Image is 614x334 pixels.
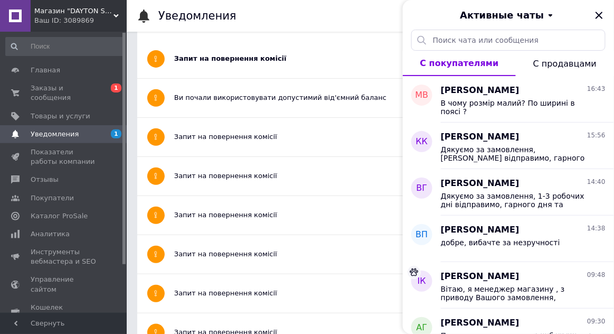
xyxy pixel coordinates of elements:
span: ВГ [417,182,428,194]
div: Запит на повернення комісії [174,289,487,298]
span: Инструменты вебмастера и SEO [31,247,98,266]
span: МВ [415,89,429,101]
span: Аналитика [31,229,70,239]
button: ІК[PERSON_NAME]09:48Вітаю, я менеджер магазину , з приводу Вашого замовлення, скажіть, будь ласка... [403,262,614,309]
div: Ваш ID: 3089869 [34,16,127,25]
span: Главная [31,66,60,75]
button: Закрыть [593,9,606,22]
div: Запит на повернення комісії [174,249,487,259]
button: ВП[PERSON_NAME]14:38добре, вибачте за незручності [403,216,614,262]
span: Уведомления [31,129,79,139]
div: Ви почали використовувати допустимий від'ємний баланс [174,93,487,103]
span: Дякуємо за замовлення, 1-3 робочих дні відправимо, гарного дня та бережіть себе :) Відправляємо н... [441,192,591,209]
span: Отзывы [31,175,59,184]
span: Вітаю, я менеджер магазину , з приводу Вашого замовлення, скажіть, будь ласка, на який зріст та в... [441,285,591,302]
h1: Уведомления [158,10,237,22]
button: С продавцами [516,51,614,76]
span: 1 [111,83,121,92]
span: С покупателями [420,58,499,68]
span: КК [416,136,428,148]
span: [PERSON_NAME] [441,271,519,283]
span: 1 [111,129,121,138]
div: Запит на повернення комісії [174,132,487,142]
span: Управление сайтом [31,275,98,294]
span: Магазин "DAYTON STORE" [34,6,114,16]
div: Запит на повернення комісії [174,171,487,181]
span: [PERSON_NAME] [441,317,519,329]
span: Показатели работы компании [31,147,98,166]
span: 14:40 [587,178,606,187]
div: Запит на повернення комісії [174,210,487,220]
span: Каталог ProSale [31,211,88,221]
span: 14:38 [587,224,606,233]
span: добре, вибачте за незручності [441,238,560,247]
button: С покупателями [403,51,516,76]
span: [PERSON_NAME] [441,178,519,190]
span: [PERSON_NAME] [441,85,519,97]
button: Активные чаты [432,8,584,22]
span: ІК [418,275,426,287]
button: КК[PERSON_NAME]15:56Дякуємо за замовлення, [PERSON_NAME] відправимо, гарного дня та бережіть себе... [403,123,614,169]
span: 15:56 [587,131,606,140]
span: Товары и услуги [31,112,90,121]
span: 09:48 [587,271,606,280]
span: [PERSON_NAME] [441,131,519,143]
input: Поиск [5,37,125,56]
span: Дякуємо за замовлення, [PERSON_NAME] відправимо, гарного дня та бережіть себе =) Відправляємо нак... [441,145,591,162]
span: Кошелек компании [31,303,98,322]
button: МВ[PERSON_NAME]16:43В чому розмір малий? По ширині в поясі ? [403,76,614,123]
span: Покупатели [31,193,74,203]
span: [PERSON_NAME] [441,224,519,236]
input: Поиск чата или сообщения [411,30,606,51]
span: Заказы и сообщения [31,83,98,103]
span: Активные чаты [460,8,544,22]
div: Запит на повернення комісії [174,54,487,63]
button: ВГ[PERSON_NAME]14:40Дякуємо за замовлення, 1-3 робочих дні відправимо, гарного дня та бережіть се... [403,169,614,216]
span: С продавцами [533,59,597,69]
span: ВП [415,229,428,241]
span: 09:30 [587,317,606,326]
span: 16:43 [587,85,606,94]
span: В чому розмір малий? По ширині в поясі ? [441,99,591,116]
span: АГ [417,322,428,334]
